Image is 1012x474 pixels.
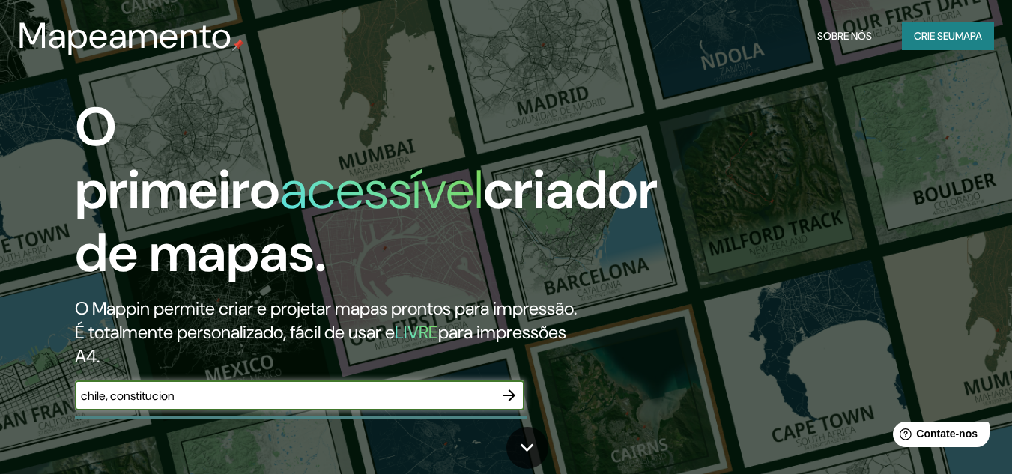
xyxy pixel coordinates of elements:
[879,416,996,458] iframe: Iniciador de widget de ajuda
[75,155,658,288] font: criador de mapas.
[18,12,232,59] font: Mapeamento
[75,320,395,344] font: É totalmente personalizado, fácil de usar e
[75,92,280,225] font: O primeiro
[811,22,878,50] button: Sobre nós
[75,320,566,368] font: para impressões A4.
[955,29,982,43] font: mapa
[280,155,483,225] font: acessível
[232,39,244,51] img: pino de mapa
[75,297,577,320] font: O Mappin permite criar e projetar mapas prontos para impressão.
[75,387,494,404] input: Escolha seu lugar favorito
[817,29,872,43] font: Sobre nós
[395,320,438,344] font: LIVRE
[902,22,994,50] button: Crie seumapa
[914,29,955,43] font: Crie seu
